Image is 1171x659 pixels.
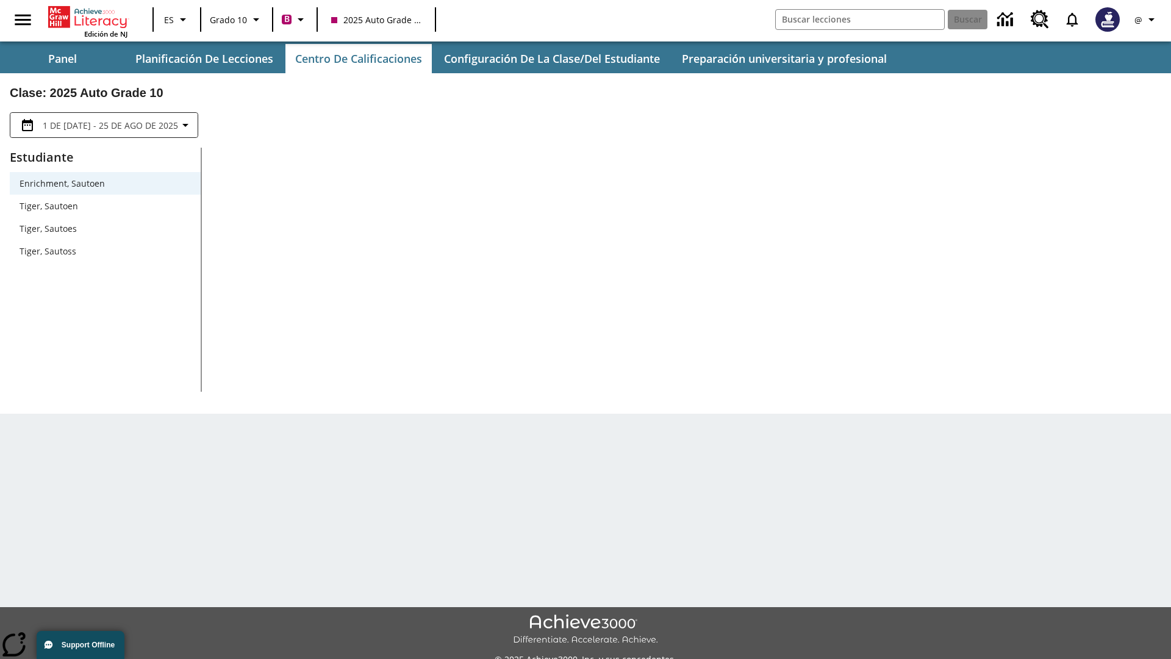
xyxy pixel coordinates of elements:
[205,9,268,31] button: Grado: Grado 10, Elige un grado
[10,217,201,240] div: Tiger, Sautoes
[1,44,123,73] button: Panel
[15,118,193,132] button: Seleccione el intervalo de fechas opción del menú
[10,172,201,195] div: Enrichment, Sautoen
[20,245,191,257] span: Tiger, Sautoss
[20,200,191,212] span: Tiger, Sautoen
[48,5,127,29] a: Portada
[10,195,201,217] div: Tiger, Sautoen
[20,222,191,235] span: Tiger, Sautoes
[1056,4,1088,35] a: Notificaciones
[10,240,201,262] div: Tiger, Sautoss
[1095,7,1120,32] img: Avatar
[990,3,1023,37] a: Centro de información
[513,614,658,646] img: Achieve3000 Differentiate Accelerate Achieve
[1127,9,1166,31] button: Perfil/Configuración
[126,44,283,73] button: Planificación de lecciones
[62,641,115,649] span: Support Offline
[1023,3,1056,36] a: Centro de recursos, Se abrirá en una pestaña nueva.
[178,118,193,132] svg: Collapse Date Range Filter
[1088,4,1127,35] button: Escoja un nuevo avatar
[284,12,290,27] span: B
[434,44,670,73] button: Configuración de la clase/del estudiante
[20,177,191,190] span: Enrichment, Sautoen
[10,83,1161,103] h2: Clase : 2025 Auto Grade 10
[776,10,944,29] input: Buscar campo
[285,44,432,73] button: Centro de calificaciones
[164,13,174,26] span: ES
[48,4,127,38] div: Portada
[10,148,201,167] p: Estudiante
[277,9,313,31] button: Boost El color de la clase es rojo violeta. Cambiar el color de la clase.
[37,631,124,659] button: Support Offline
[672,44,897,73] button: Preparación universitaria y profesional
[43,119,178,132] span: 1 de [DATE] - 25 de ago de 2025
[5,2,41,38] button: Abrir el menú lateral
[210,13,247,26] span: Grado 10
[1134,13,1142,26] span: @
[157,9,196,31] button: Lenguaje: ES, Selecciona un idioma
[331,13,421,26] span: 2025 Auto Grade 10
[84,29,127,38] span: Edición de NJ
